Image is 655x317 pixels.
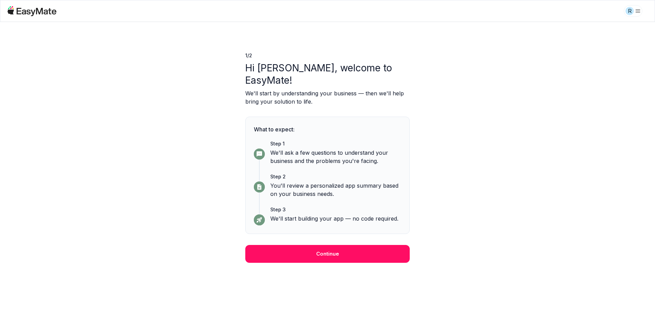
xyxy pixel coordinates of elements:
p: You'll review a personalized app summary based on your business needs. [270,181,401,198]
div: R [626,7,634,15]
p: 1 / 2 [245,52,410,59]
p: Hi [PERSON_NAME], welcome to EasyMate! [245,62,410,86]
p: We'll start building your app — no code required. [270,214,401,223]
p: Step 1 [270,140,401,147]
button: Continue [245,245,410,263]
p: Step 2 [270,173,401,180]
p: We'll ask a few questions to understand your business and the problems you're facing. [270,149,401,165]
p: What to expect: [254,125,401,133]
p: We'll start by understanding your business — then we'll help bring your solution to life. [245,89,410,106]
p: Step 3 [270,206,401,213]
